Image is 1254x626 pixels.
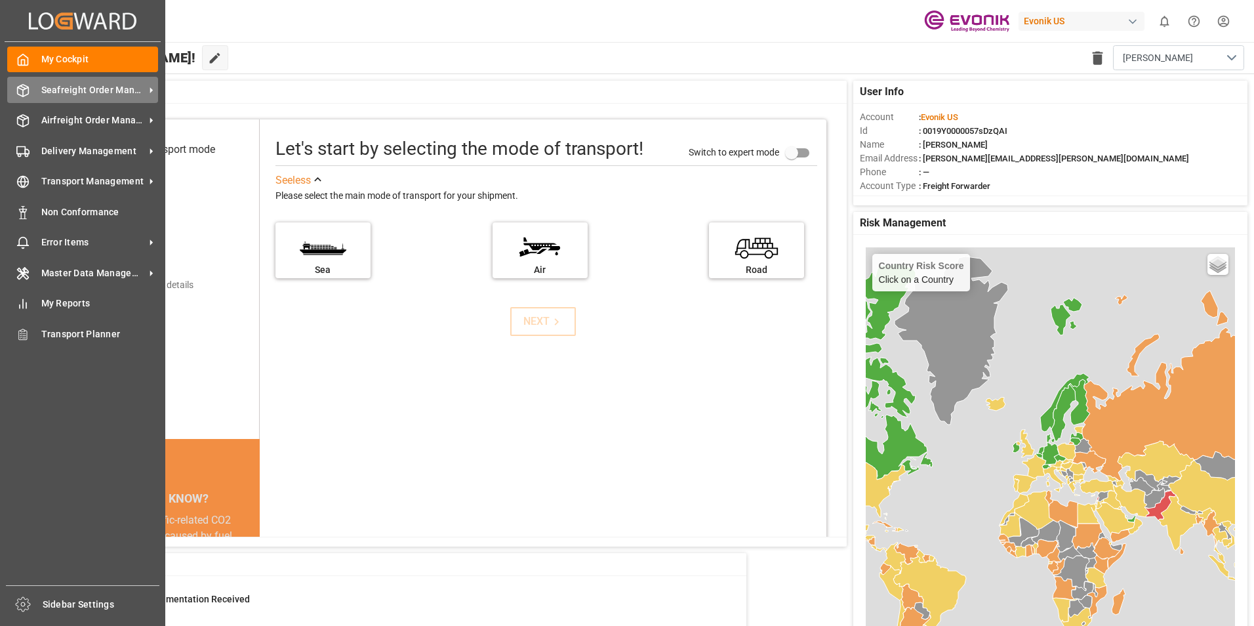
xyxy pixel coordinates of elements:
[860,124,919,138] span: Id
[41,236,145,249] span: Error Items
[879,261,964,271] h4: Country Risk Score
[41,83,145,97] span: Seafreight Order Management
[7,321,158,346] a: Transport Planner
[499,263,581,277] div: Air
[1113,45,1244,70] button: open menu
[921,112,958,122] span: Evonik US
[1150,7,1179,36] button: show 0 new notifications
[275,173,311,188] div: See less
[919,140,988,150] span: : [PERSON_NAME]
[860,138,919,152] span: Name
[282,263,364,277] div: Sea
[689,146,779,157] span: Switch to expert mode
[43,598,160,612] span: Sidebar Settings
[54,45,195,70] span: Hello [PERSON_NAME]!
[41,266,145,280] span: Master Data Management
[68,593,730,620] a: 8542Customer Documentation ReceivedShipment
[102,594,250,604] span: Customer Documentation Received
[919,181,990,191] span: : Freight Forwarder
[111,278,193,292] div: Add shipping details
[860,165,919,179] span: Phone
[41,205,159,219] span: Non Conformance
[7,47,158,72] a: My Cockpit
[275,188,817,204] div: Please select the main mode of transport for your shipment.
[1207,254,1228,275] a: Layers
[860,84,904,100] span: User Info
[241,512,260,591] button: next slide / item
[41,144,145,158] span: Delivery Management
[7,199,158,224] a: Non Conformance
[879,261,964,285] div: Click on a Country
[1179,7,1209,36] button: Help Center
[41,297,159,310] span: My Reports
[1123,51,1193,65] span: [PERSON_NAME]
[919,126,1007,136] span: : 0019Y0000057sDzQAI
[919,167,929,177] span: : —
[716,263,798,277] div: Road
[41,52,159,66] span: My Cockpit
[860,152,919,165] span: Email Address
[41,327,159,341] span: Transport Planner
[1019,9,1150,33] button: Evonik US
[919,112,958,122] span: :
[924,10,1009,33] img: Evonik-brand-mark-Deep-Purple-RGB.jpeg_1700498283.jpeg
[860,215,946,231] span: Risk Management
[275,135,643,163] div: Let's start by selecting the mode of transport!
[7,291,158,316] a: My Reports
[1019,12,1144,31] div: Evonik US
[919,154,1189,163] span: : [PERSON_NAME][EMAIL_ADDRESS][PERSON_NAME][DOMAIN_NAME]
[523,314,563,329] div: NEXT
[510,307,576,336] button: NEXT
[860,110,919,124] span: Account
[41,175,145,188] span: Transport Management
[41,114,145,127] span: Airfreight Order Management
[860,179,919,193] span: Account Type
